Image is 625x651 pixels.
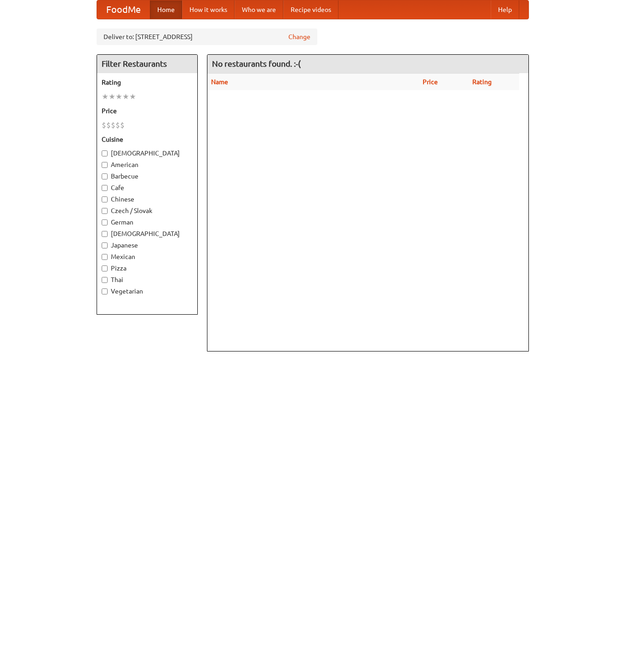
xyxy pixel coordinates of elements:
[106,120,111,130] li: $
[102,252,193,261] label: Mexican
[102,242,108,248] input: Japanese
[283,0,338,19] a: Recipe videos
[115,120,120,130] li: $
[122,92,129,102] li: ★
[129,92,136,102] li: ★
[102,277,108,283] input: Thai
[150,0,182,19] a: Home
[491,0,519,19] a: Help
[102,185,108,191] input: Cafe
[102,135,193,144] h5: Cuisine
[102,229,193,238] label: [DEMOGRAPHIC_DATA]
[115,92,122,102] li: ★
[97,0,150,19] a: FoodMe
[102,183,193,192] label: Cafe
[97,29,317,45] div: Deliver to: [STREET_ADDRESS]
[102,288,108,294] input: Vegetarian
[102,106,193,115] h5: Price
[102,287,193,296] label: Vegetarian
[102,78,193,87] h5: Rating
[102,162,108,168] input: American
[109,92,115,102] li: ★
[102,172,193,181] label: Barbecue
[102,149,193,158] label: [DEMOGRAPHIC_DATA]
[235,0,283,19] a: Who we are
[102,264,193,273] label: Pizza
[211,78,228,86] a: Name
[97,55,197,73] h4: Filter Restaurants
[102,254,108,260] input: Mexican
[102,196,108,202] input: Chinese
[102,92,109,102] li: ★
[102,218,193,227] label: German
[212,59,301,68] ng-pluralize: No restaurants found. :-(
[102,208,108,214] input: Czech / Slovak
[102,173,108,179] input: Barbecue
[102,195,193,204] label: Chinese
[102,219,108,225] input: German
[102,120,106,130] li: $
[472,78,492,86] a: Rating
[423,78,438,86] a: Price
[102,241,193,250] label: Japanese
[102,231,108,237] input: [DEMOGRAPHIC_DATA]
[102,160,193,169] label: American
[102,275,193,284] label: Thai
[182,0,235,19] a: How it works
[288,32,310,41] a: Change
[111,120,115,130] li: $
[102,150,108,156] input: [DEMOGRAPHIC_DATA]
[102,206,193,215] label: Czech / Slovak
[120,120,125,130] li: $
[102,265,108,271] input: Pizza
